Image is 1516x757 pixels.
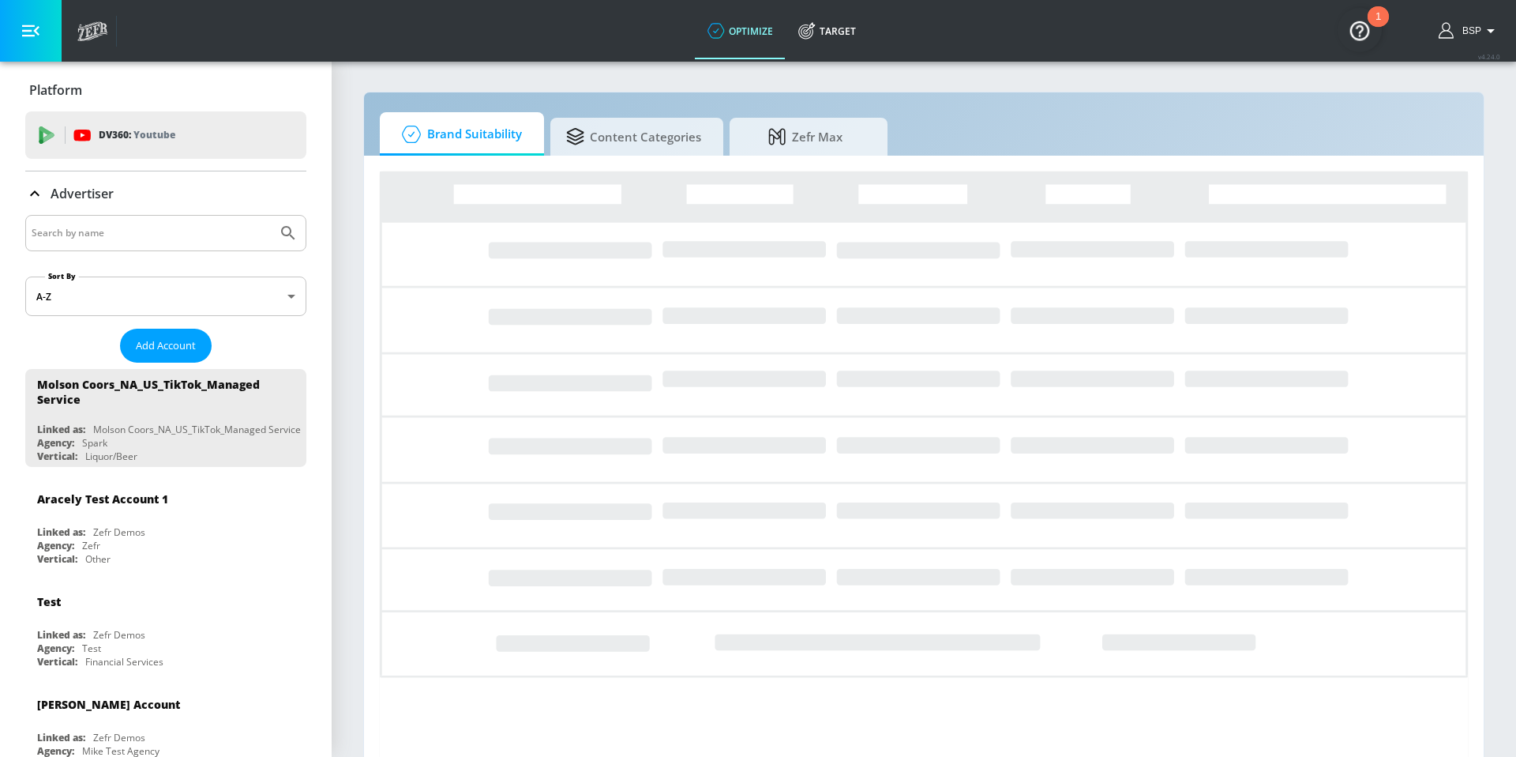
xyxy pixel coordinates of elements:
div: [PERSON_NAME] Account [37,697,180,712]
div: Liquor/Beer [85,450,137,463]
div: Zefr Demos [93,628,145,642]
div: DV360: Youtube [25,111,306,159]
span: login as: bsp_linking@zefr.com [1456,25,1481,36]
div: Platform [25,68,306,112]
div: Aracely Test Account 1Linked as:Zefr DemosAgency:ZefrVertical:Other [25,480,306,570]
div: Linked as: [37,628,85,642]
div: Zefr Demos [93,731,145,744]
div: Test [37,594,61,609]
div: Zefr Demos [93,525,145,539]
button: BSP [1439,21,1500,40]
div: Molson Coors_NA_US_TikTok_Managed Service [93,423,301,436]
input: Search by name [32,223,271,243]
div: TestLinked as:Zefr DemosAgency:TestVertical:Financial Services [25,582,306,672]
div: Spark [82,436,107,450]
span: Content Categories [566,118,701,156]
div: A-Z [25,277,306,316]
div: Linked as: [37,525,85,539]
div: Aracely Test Account 1 [37,491,168,507]
div: Vertical: [37,655,77,668]
div: Vertical: [37,552,77,566]
a: Target [786,2,869,59]
div: Test [82,642,101,655]
div: Linked as: [37,423,85,436]
p: Youtube [133,126,175,143]
button: Add Account [120,329,212,363]
label: Sort By [45,271,79,281]
div: Linked as: [37,731,85,744]
div: Financial Services [85,655,163,668]
p: Platform [29,81,82,99]
div: Vertical: [37,450,77,463]
span: Add Account [136,337,196,355]
div: Agency: [37,436,74,450]
p: Advertiser [51,185,114,202]
span: Brand Suitability [396,115,522,153]
div: Agency: [37,642,74,655]
p: DV360: [99,126,175,144]
a: optimize [695,2,786,59]
div: Agency: [37,539,74,552]
div: Molson Coors_NA_US_TikTok_Managed ServiceLinked as:Molson Coors_NA_US_TikTok_Managed ServiceAgenc... [25,369,306,467]
span: v 4.24.0 [1478,52,1500,61]
div: Zefr [82,539,100,552]
div: Other [85,552,111,566]
div: Molson Coors_NA_US_TikTok_Managed Service [37,377,280,407]
span: Zefr Max [745,118,865,156]
button: Open Resource Center, 1 new notification [1338,8,1382,52]
div: Advertiser [25,171,306,216]
div: 1 [1375,17,1381,37]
